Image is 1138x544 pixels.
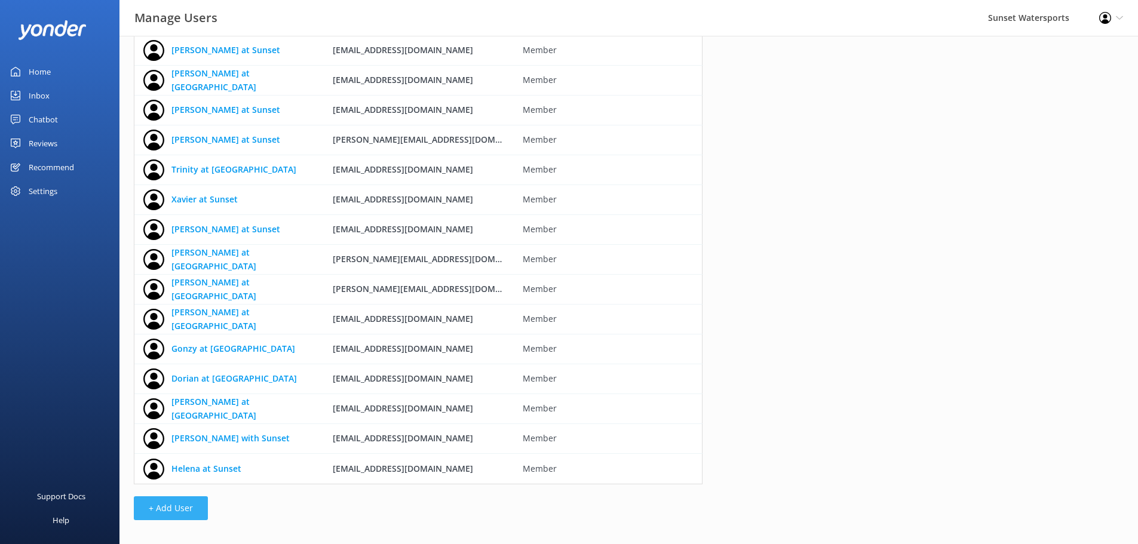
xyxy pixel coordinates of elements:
[29,131,57,155] div: Reviews
[29,179,57,203] div: Settings
[523,282,694,296] span: Member
[171,103,280,116] a: [PERSON_NAME] at Sunset
[171,395,315,422] a: [PERSON_NAME] at [GEOGRAPHIC_DATA]
[333,193,473,205] span: [EMAIL_ADDRESS][DOMAIN_NAME]
[333,164,473,175] span: [EMAIL_ADDRESS][DOMAIN_NAME]
[523,402,694,415] span: Member
[171,44,280,57] a: [PERSON_NAME] at Sunset
[333,44,473,56] span: [EMAIL_ADDRESS][DOMAIN_NAME]
[333,223,473,235] span: [EMAIL_ADDRESS][DOMAIN_NAME]
[523,73,694,87] span: Member
[523,103,694,116] span: Member
[37,484,85,508] div: Support Docs
[333,283,541,294] span: [PERSON_NAME][EMAIL_ADDRESS][DOMAIN_NAME]
[171,133,280,146] a: [PERSON_NAME] at Sunset
[523,223,694,236] span: Member
[333,313,473,324] span: [EMAIL_ADDRESS][DOMAIN_NAME]
[523,44,694,57] span: Member
[333,373,473,384] span: [EMAIL_ADDRESS][DOMAIN_NAME]
[29,84,50,107] div: Inbox
[134,8,217,27] h3: Manage Users
[523,462,694,475] span: Member
[523,163,694,176] span: Member
[171,462,241,475] a: Helena at Sunset
[171,223,280,236] a: [PERSON_NAME] at Sunset
[29,155,74,179] div: Recommend
[523,253,694,266] span: Member
[29,107,58,131] div: Chatbot
[171,246,315,273] a: [PERSON_NAME] at [GEOGRAPHIC_DATA]
[333,104,473,115] span: [EMAIL_ADDRESS][DOMAIN_NAME]
[333,402,473,414] span: [EMAIL_ADDRESS][DOMAIN_NAME]
[171,276,315,303] a: [PERSON_NAME] at [GEOGRAPHIC_DATA]
[171,342,295,355] a: Gonzy at [GEOGRAPHIC_DATA]
[523,133,694,146] span: Member
[171,163,296,176] a: Trinity at [GEOGRAPHIC_DATA]
[333,343,473,354] span: [EMAIL_ADDRESS][DOMAIN_NAME]
[333,432,473,444] span: [EMAIL_ADDRESS][DOMAIN_NAME]
[523,372,694,385] span: Member
[53,508,69,532] div: Help
[523,342,694,355] span: Member
[18,20,87,40] img: yonder-white-logo.png
[171,372,297,385] a: Dorian at [GEOGRAPHIC_DATA]
[134,496,208,520] button: + Add User
[171,306,315,333] a: [PERSON_NAME] at [GEOGRAPHIC_DATA]
[333,463,473,474] span: [EMAIL_ADDRESS][DOMAIN_NAME]
[171,193,238,206] a: Xavier at Sunset
[171,432,290,445] a: [PERSON_NAME] with Sunset
[333,74,473,85] span: [EMAIL_ADDRESS][DOMAIN_NAME]
[29,60,51,84] div: Home
[333,134,541,145] span: [PERSON_NAME][EMAIL_ADDRESS][DOMAIN_NAME]
[523,312,694,325] span: Member
[333,253,541,265] span: [PERSON_NAME][EMAIL_ADDRESS][DOMAIN_NAME]
[523,432,694,445] span: Member
[171,67,315,94] a: [PERSON_NAME] at [GEOGRAPHIC_DATA]
[523,193,694,206] span: Member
